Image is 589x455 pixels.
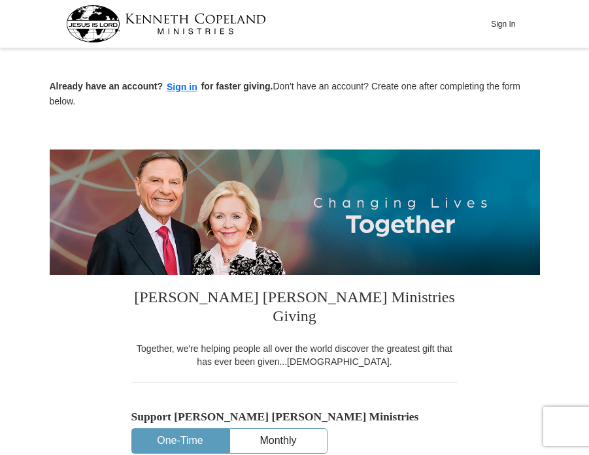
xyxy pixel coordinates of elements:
[131,342,458,368] div: Together, we're helping people all over the world discover the greatest gift that has ever been g...
[50,81,273,91] strong: Already have an account? for faster giving.
[230,429,327,453] button: Monthly
[132,429,229,453] button: One-Time
[66,5,266,42] img: kcm-header-logo.svg
[484,14,523,34] button: Sign In
[163,80,201,95] button: Sign in
[131,275,458,342] h3: [PERSON_NAME] [PERSON_NAME] Ministries Giving
[131,410,458,424] h5: Support [PERSON_NAME] [PERSON_NAME] Ministries
[50,80,540,108] p: Don't have an account? Create one after completing the form below.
